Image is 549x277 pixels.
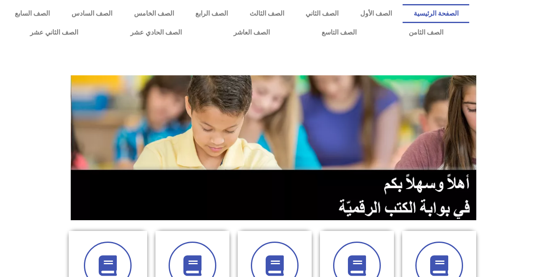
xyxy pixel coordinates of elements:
[123,4,185,23] a: الصف الخامس
[295,4,350,23] a: الصف الثاني
[350,4,403,23] a: الصف الأول
[239,4,295,23] a: الصف الثالث
[185,4,239,23] a: الصف الرابع
[4,23,104,42] a: الصف الثاني عشر
[4,4,61,23] a: الصف السابع
[61,4,123,23] a: الصف السادس
[104,23,207,42] a: الصف الحادي عشر
[382,23,469,42] a: الصف الثامن
[403,4,469,23] a: الصفحة الرئيسية
[208,23,296,42] a: الصف العاشر
[296,23,382,42] a: الصف التاسع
